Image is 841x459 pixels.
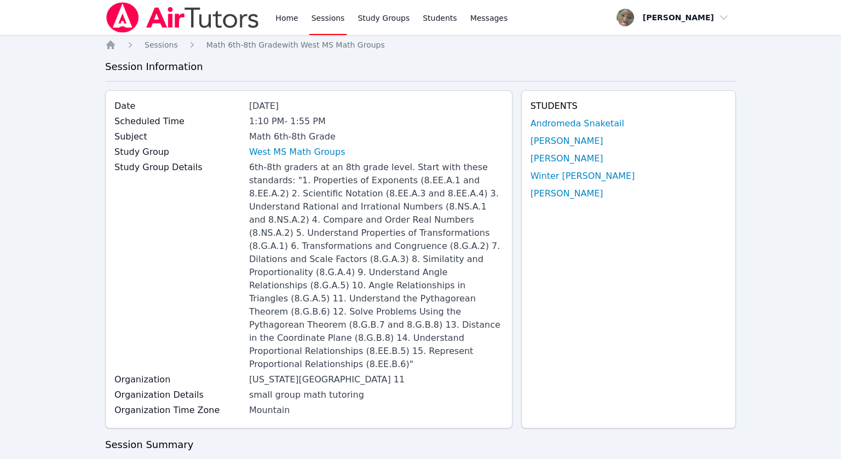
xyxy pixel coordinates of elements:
span: Math 6th-8th Grade with West MS Math Groups [206,40,385,49]
label: Study Group Details [114,161,243,174]
a: Andromeda Snaketail [531,117,624,130]
div: Mountain [249,404,503,417]
label: Study Group [114,146,243,159]
a: Winter [PERSON_NAME] [531,170,635,183]
label: Date [114,100,243,113]
label: Organization [114,373,243,386]
div: [US_STATE][GEOGRAPHIC_DATA] 11 [249,373,503,386]
div: small group math tutoring [249,388,503,402]
a: Sessions [145,39,178,50]
span: Sessions [145,40,178,49]
label: Subject [114,130,243,143]
a: [PERSON_NAME] [531,187,603,200]
h3: Session Information [105,59,736,74]
h3: Session Summary [105,437,736,452]
div: 1:10 PM - 1:55 PM [249,115,503,128]
div: 6th-8th graders at an 8th grade level. Start with these standards: "1. Properties of Exponents (8... [249,161,503,371]
div: Math 6th-8th Grade [249,130,503,143]
h4: Students [531,100,727,113]
label: Organization Details [114,388,243,402]
a: West MS Math Groups [249,146,345,159]
span: Messages [470,13,508,24]
div: [DATE] [249,100,503,113]
label: Scheduled Time [114,115,243,128]
a: Math 6th-8th Gradewith West MS Math Groups [206,39,385,50]
nav: Breadcrumb [105,39,736,50]
img: Air Tutors [105,2,260,33]
a: [PERSON_NAME] [531,135,603,148]
a: [PERSON_NAME] [531,152,603,165]
label: Organization Time Zone [114,404,243,417]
